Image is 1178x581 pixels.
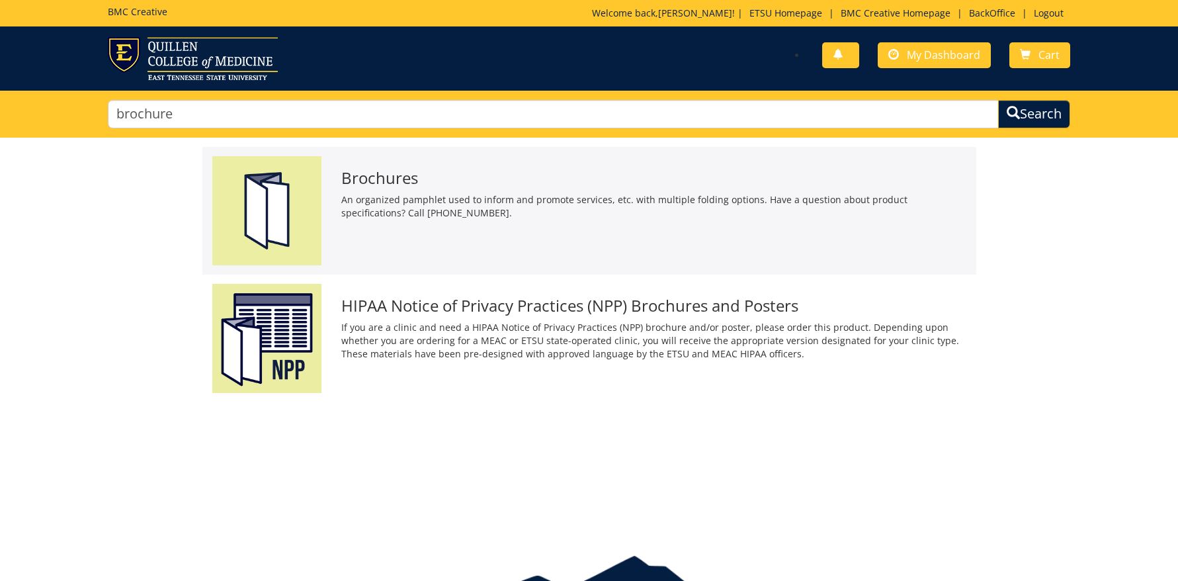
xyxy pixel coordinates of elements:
button: Search [998,100,1070,128]
span: My Dashboard [907,48,980,62]
h5: BMC Creative [108,7,167,17]
img: brochures-655684ddc17079.69539308.png [212,156,321,265]
a: BMC Creative Homepage [834,7,957,19]
p: If you are a clinic and need a HIPAA Notice of Privacy Practices (NPP) brochure and/or poster, pl... [341,321,966,361]
a: Logout [1027,7,1070,19]
a: ETSU Homepage [743,7,829,19]
span: Cart [1038,48,1060,62]
img: hipaa%20notice%20of%20privacy%20practices%20brochures%20and%20posters-64bff8af764eb2.37019104.png [212,284,321,393]
p: Welcome back, ! | | | | [592,7,1070,20]
h3: Brochures [341,169,966,187]
p: An organized pamphlet used to inform and promote services, etc. with multiple folding options. Ha... [341,193,966,220]
a: Cart [1009,42,1070,68]
a: [PERSON_NAME] [658,7,732,19]
h3: HIPAA Notice of Privacy Practices (NPP) Brochures and Posters [341,297,966,314]
a: HIPAA Notice of Privacy Practices (NPP) Brochures and Posters If you are a clinic and need a HIPA... [212,284,966,393]
img: ETSU logo [108,37,278,80]
a: My Dashboard [878,42,991,68]
input: Search... [108,100,998,128]
a: BackOffice [962,7,1022,19]
a: Brochures An organized pamphlet used to inform and promote services, etc. with multiple folding o... [212,156,966,265]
